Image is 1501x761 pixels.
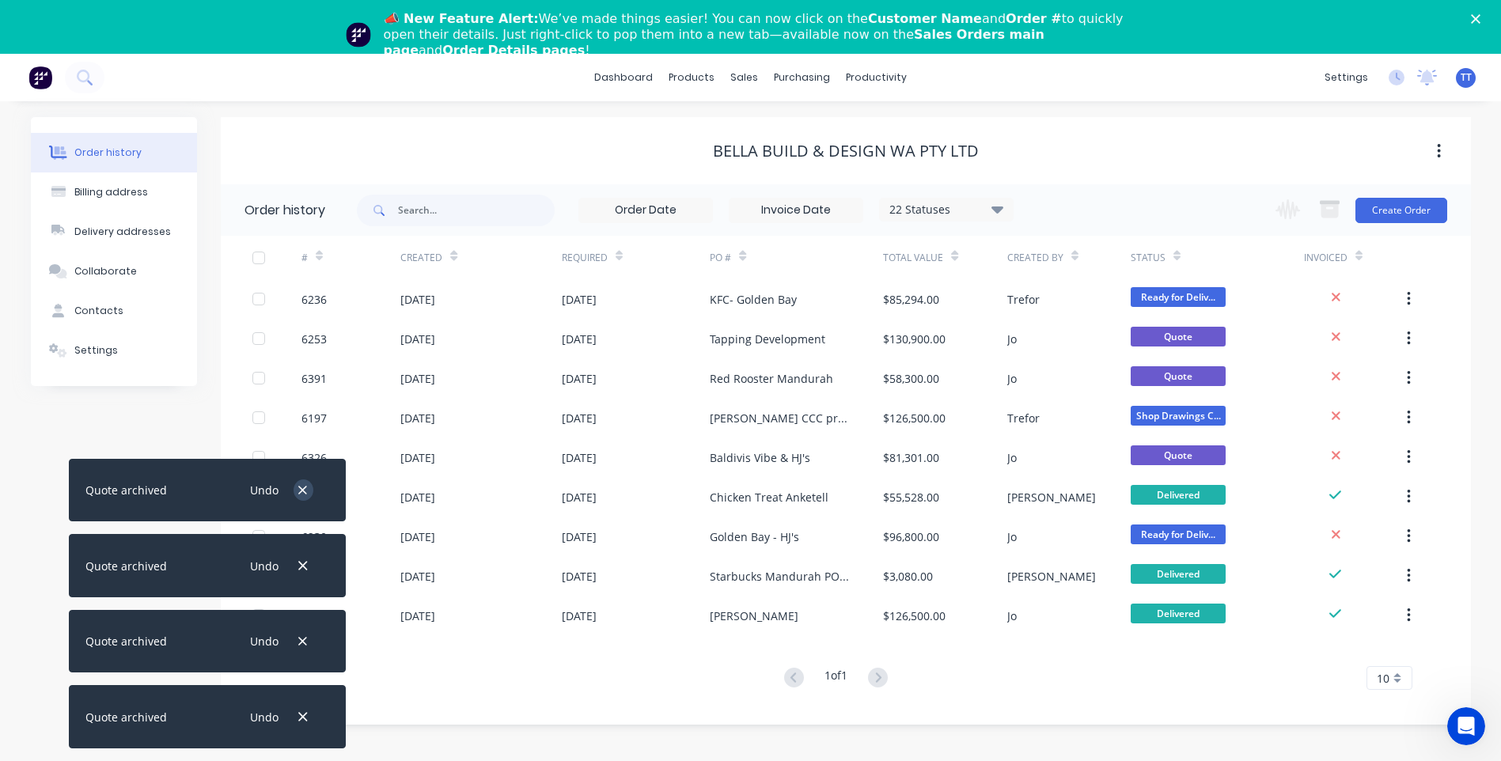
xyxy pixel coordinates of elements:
[242,479,287,501] button: Undo
[384,11,539,26] b: 📣 New Feature Alert:
[74,146,142,160] div: Order history
[710,251,731,265] div: PO #
[400,410,435,426] div: [DATE]
[1131,564,1226,584] span: Delivered
[883,489,939,505] div: $55,528.00
[710,370,833,387] div: Red Rooster Mandurah
[384,11,1131,59] div: We’ve made things easier! You can now click on the and to quickly open their details. Just right-...
[31,172,197,212] button: Billing address
[1007,568,1096,585] div: [PERSON_NAME]
[883,236,1006,279] div: Total Value
[1007,291,1040,308] div: Trefor
[31,212,197,252] button: Delivery addresses
[400,489,435,505] div: [DATE]
[710,331,825,347] div: Tapping Development
[562,291,597,308] div: [DATE]
[562,331,597,347] div: [DATE]
[868,11,982,26] b: Customer Name
[242,706,287,728] button: Undo
[301,251,308,265] div: #
[244,201,325,220] div: Order history
[301,370,327,387] div: 6391
[1447,707,1485,745] iframe: Intercom live chat
[562,528,597,545] div: [DATE]
[710,489,828,505] div: Chicken Treat Anketell
[1007,489,1096,505] div: [PERSON_NAME]
[346,22,371,47] img: Profile image for Team
[710,528,799,545] div: Golden Bay - HJ's
[883,370,939,387] div: $58,300.00
[400,251,442,265] div: Created
[1007,370,1017,387] div: Jo
[31,133,197,172] button: Order history
[562,370,597,387] div: [DATE]
[74,343,118,358] div: Settings
[31,331,197,370] button: Settings
[301,410,327,426] div: 6197
[713,142,979,161] div: Bella Build & Design WA Pty Ltd
[710,568,851,585] div: Starbucks Mandurah PO033
[710,236,883,279] div: PO #
[1304,236,1403,279] div: Invoiced
[883,291,939,308] div: $85,294.00
[400,449,435,466] div: [DATE]
[586,66,661,89] a: dashboard
[400,568,435,585] div: [DATE]
[722,66,766,89] div: sales
[1007,331,1017,347] div: Jo
[85,633,167,649] div: Quote archived
[1317,66,1376,89] div: settings
[85,482,167,498] div: Quote archived
[1377,670,1389,687] span: 10
[74,225,171,239] div: Delivery addresses
[883,528,939,545] div: $96,800.00
[1007,410,1040,426] div: Trefor
[398,195,555,226] input: Search...
[1131,406,1226,426] span: Shop Drawings C...
[838,66,915,89] div: productivity
[562,410,597,426] div: [DATE]
[883,568,933,585] div: $3,080.00
[1006,11,1062,26] b: Order #
[710,608,798,624] div: [PERSON_NAME]
[730,199,862,222] input: Invoice Date
[85,709,167,725] div: Quote archived
[400,291,435,308] div: [DATE]
[883,449,939,466] div: $81,301.00
[301,291,327,308] div: 6236
[1007,236,1131,279] div: Created By
[710,410,851,426] div: [PERSON_NAME] CCC project
[1131,251,1166,265] div: Status
[242,555,287,576] button: Undo
[1131,485,1226,505] span: Delivered
[31,291,197,331] button: Contacts
[562,608,597,624] div: [DATE]
[400,370,435,387] div: [DATE]
[1355,198,1447,223] button: Create Order
[31,252,197,291] button: Collaborate
[1471,14,1487,24] div: Close
[74,185,148,199] div: Billing address
[1131,524,1226,544] span: Ready for Deliv...
[883,331,946,347] div: $130,900.00
[562,568,597,585] div: [DATE]
[562,449,597,466] div: [DATE]
[1131,604,1226,623] span: Delivered
[1007,608,1017,624] div: Jo
[242,630,287,652] button: Undo
[1007,528,1017,545] div: Jo
[85,558,167,574] div: Quote archived
[1131,445,1226,465] span: Quote
[400,331,435,347] div: [DATE]
[710,291,797,308] div: KFC- Golden Bay
[301,236,400,279] div: #
[562,251,608,265] div: Required
[400,528,435,545] div: [DATE]
[883,410,946,426] div: $126,500.00
[74,304,123,318] div: Contacts
[1304,251,1347,265] div: Invoiced
[883,251,943,265] div: Total Value
[1131,327,1226,346] span: Quote
[384,27,1044,58] b: Sales Orders main page
[301,449,327,466] div: 6326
